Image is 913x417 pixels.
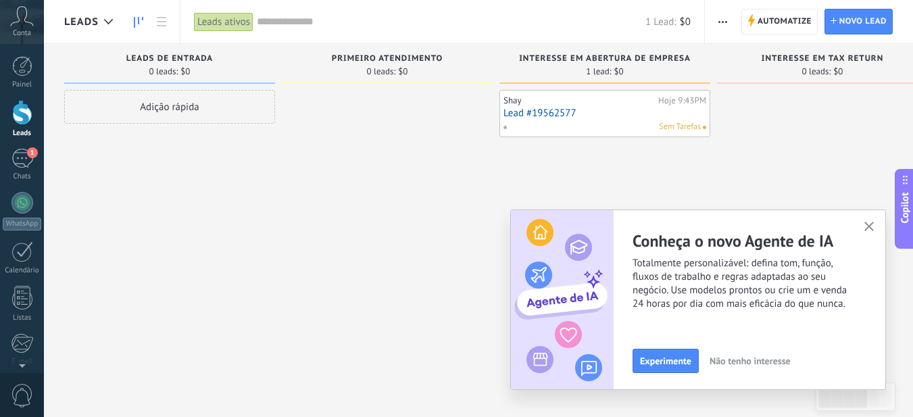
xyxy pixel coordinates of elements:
[3,172,42,181] div: Chats
[762,54,884,64] span: Interesse em TAX Return
[3,80,42,89] div: Painel
[367,68,396,76] span: 0 leads:
[503,95,655,106] div: Shay
[633,257,885,311] span: Totalmente personalizável: defina tom, função, fluxos de trabalho e regras adaptadas ao seu negóc...
[3,314,42,322] div: Listas
[710,356,791,366] span: Não tenho interesse
[519,54,691,64] span: Interesse em abertura de empresa
[64,16,99,28] span: Leads
[703,126,706,129] span: Nenhuma tarefa atribuída
[71,54,268,66] div: Leads de entrada
[503,107,706,119] a: Lead #19562577
[127,9,150,35] a: Leads
[126,54,213,64] span: Leads de entrada
[27,147,38,158] span: 1
[180,68,190,76] span: $0
[741,9,818,34] a: Automatize
[398,68,408,76] span: $0
[511,210,614,389] img: ai_agent_activation_popup_PT.png
[3,218,41,230] div: WhatsApp
[64,90,275,124] div: Adição rápida
[704,351,797,371] button: Não tenho interesse
[149,68,178,76] span: 0 leads:
[658,95,706,106] div: Hoje 9:43PM
[332,54,443,64] span: Primeiro Atendimento
[802,68,831,76] span: 0 leads:
[645,16,676,28] span: 1 Lead:
[150,9,173,35] a: Lista
[633,230,885,251] h2: Conheça o novo Agente de IA
[13,29,31,38] span: Conta
[824,9,893,34] a: Novo lead
[3,266,42,275] div: Calendário
[3,129,42,138] div: Leads
[713,9,733,34] button: Mais
[586,68,611,76] span: 1 lead:
[506,54,704,66] div: Interesse em abertura de empresa
[614,68,624,76] span: $0
[680,16,691,28] span: $0
[758,9,812,34] span: Automatize
[194,12,253,32] div: Leads ativos
[633,349,699,373] button: Experimente
[833,68,843,76] span: $0
[898,192,912,223] span: Copilot
[640,356,691,366] span: Experimente
[839,9,887,34] span: Novo lead
[289,54,486,66] div: Primeiro Atendimento
[660,121,701,133] span: Sem Tarefas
